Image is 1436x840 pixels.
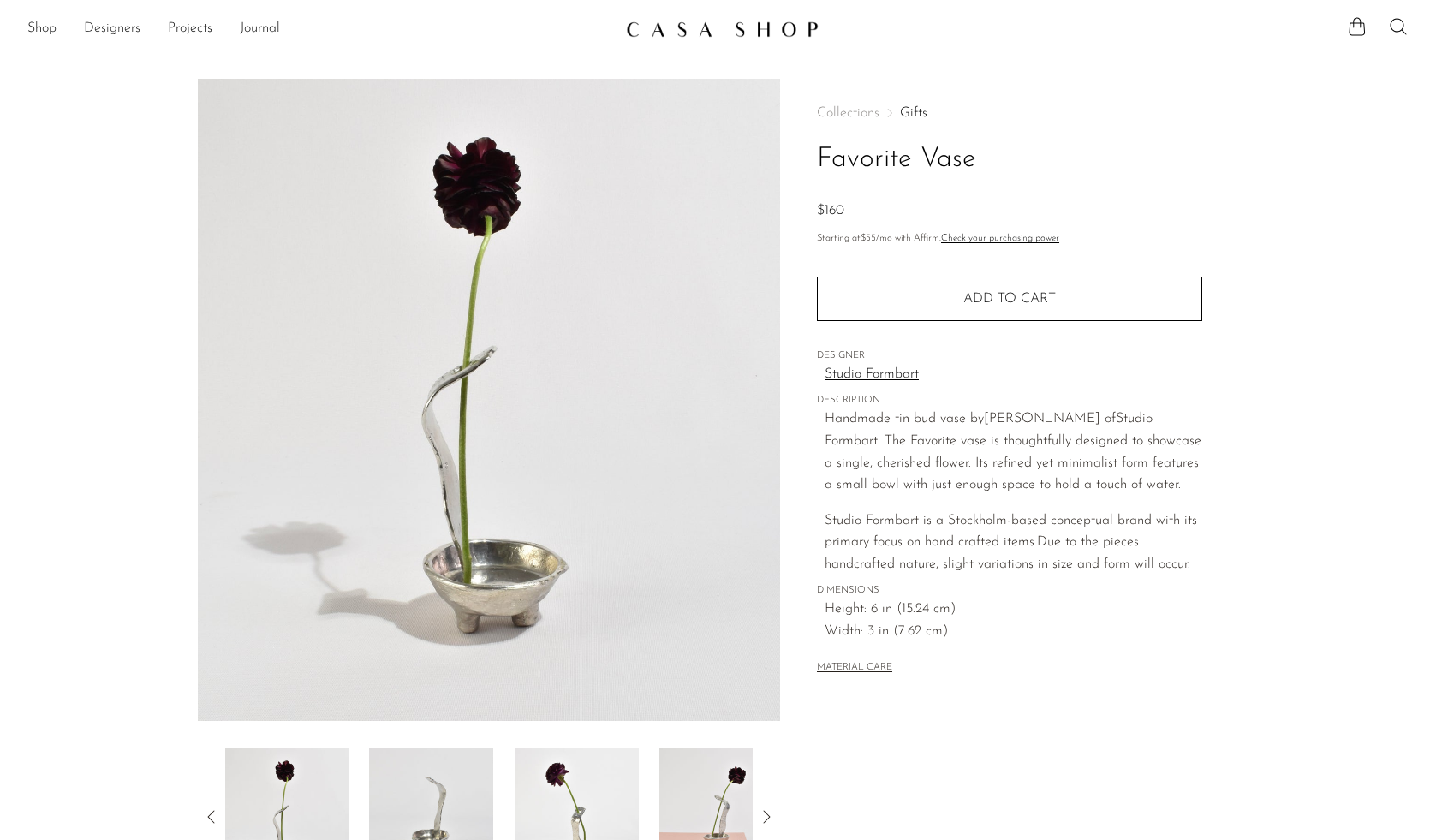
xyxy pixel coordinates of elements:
[825,364,1202,386] a: Studio Formbart
[825,599,1202,621] span: Height: 6 in (15.24 cm)
[817,583,1202,599] span: DIMENSIONS
[168,18,212,40] a: Projects
[817,231,1202,247] p: Starting at /mo with Affirm.
[963,292,1056,306] span: Add to cart
[817,106,1202,120] nav: Breadcrumbs
[27,15,612,44] nav: Desktop navigation
[84,18,140,40] a: Designers
[817,662,892,675] button: MATERIAL CARE
[825,621,1202,643] span: Width: 3 in (7.62 cm)
[984,412,1116,426] span: [PERSON_NAME] of
[817,106,879,120] span: Collections
[817,349,1202,364] span: DESIGNER
[817,277,1202,321] button: Add to cart
[825,408,1202,496] p: Handmade tin bud vase by Studio Formbart. The Favorite vase is thoughtfully designed to showcase ...
[27,18,57,40] a: Shop
[861,234,876,243] span: $55
[817,138,1202,182] h1: Favorite Vase
[825,510,1202,576] p: Due to the pieces handcrafted nature, slight variations in size and form will occur.
[240,18,280,40] a: Journal
[198,79,781,721] img: Favorite Vase
[817,204,844,217] span: $160
[825,514,1197,550] span: Studio Formbart is a Stockholm-based conceptual brand with its primary focus on hand crafted items.
[941,234,1059,243] a: Check your purchasing power - Learn more about Affirm Financing (opens in modal)
[900,106,927,120] a: Gifts
[817,393,1202,408] span: DESCRIPTION
[27,15,612,44] ul: NEW HEADER MENU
